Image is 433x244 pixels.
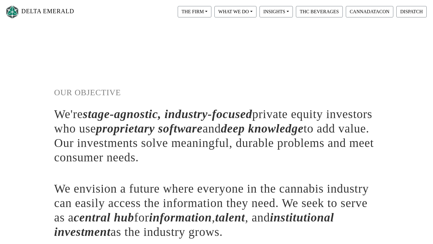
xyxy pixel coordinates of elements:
span: proprietary software [96,122,202,135]
button: INSIGHTS [259,6,293,17]
span: central hub [74,211,134,224]
img: Logo [5,4,20,20]
a: DISPATCH [395,9,428,14]
span: deep knowledge [221,122,303,135]
button: THE FIRM [178,6,211,17]
button: WHAT WE DO [214,6,256,17]
span: information [149,211,212,224]
span: talent [215,211,245,224]
a: CANNADATACON [344,9,395,14]
a: THC BEVERAGES [294,9,344,14]
button: THC BEVERAGES [296,6,343,17]
button: DISPATCH [396,6,427,17]
button: CANNADATACON [346,6,393,17]
a: DELTA EMERALD [5,2,74,21]
h1: We're private equity investors who use and to add value. Our investments solve meaningful, durabl... [54,107,379,165]
span: stage-agnostic, industry-focused [83,107,252,121]
h1: We envision a future where everyone in the cannabis industry can easily access the information th... [54,181,379,239]
h1: OUR OBJECTIVE [54,88,379,98]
